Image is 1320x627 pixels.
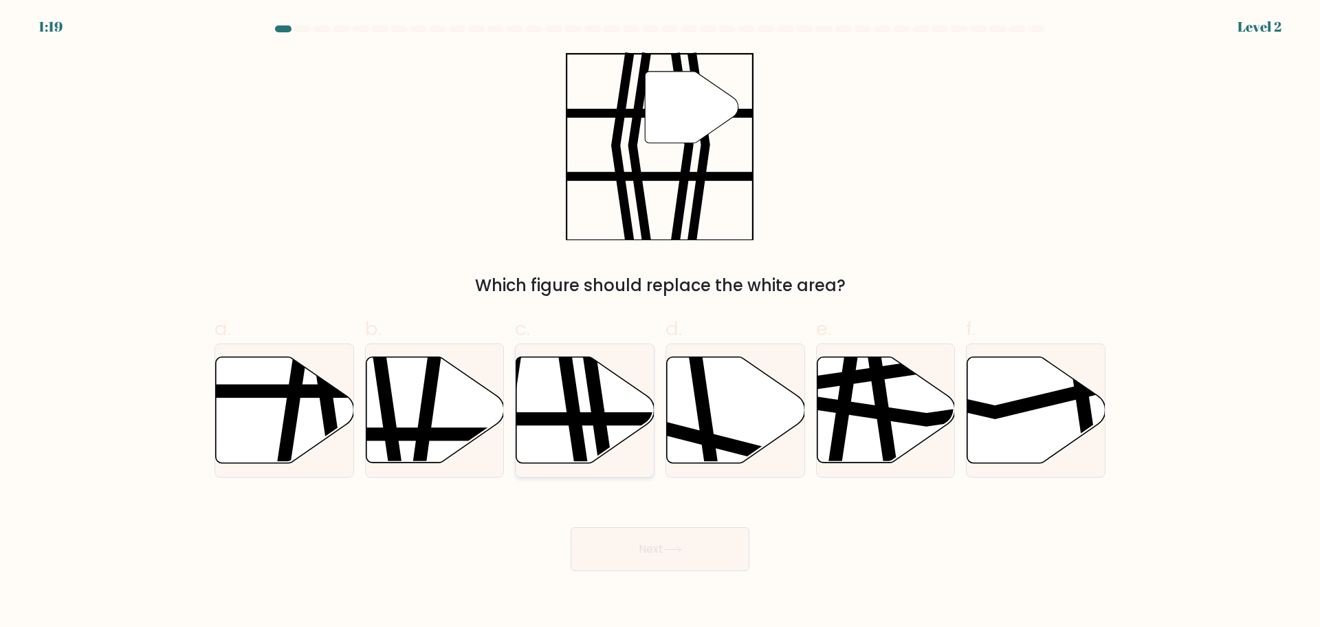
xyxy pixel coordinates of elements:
[214,315,231,342] span: a.
[665,315,682,342] span: d.
[816,315,831,342] span: e.
[571,527,749,571] button: Next
[365,315,382,342] span: b.
[966,315,976,342] span: f.
[38,17,63,37] div: 1:19
[646,72,739,143] g: "
[1237,17,1281,37] div: Level 2
[223,273,1097,298] div: Which figure should replace the white area?
[515,315,530,342] span: c.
